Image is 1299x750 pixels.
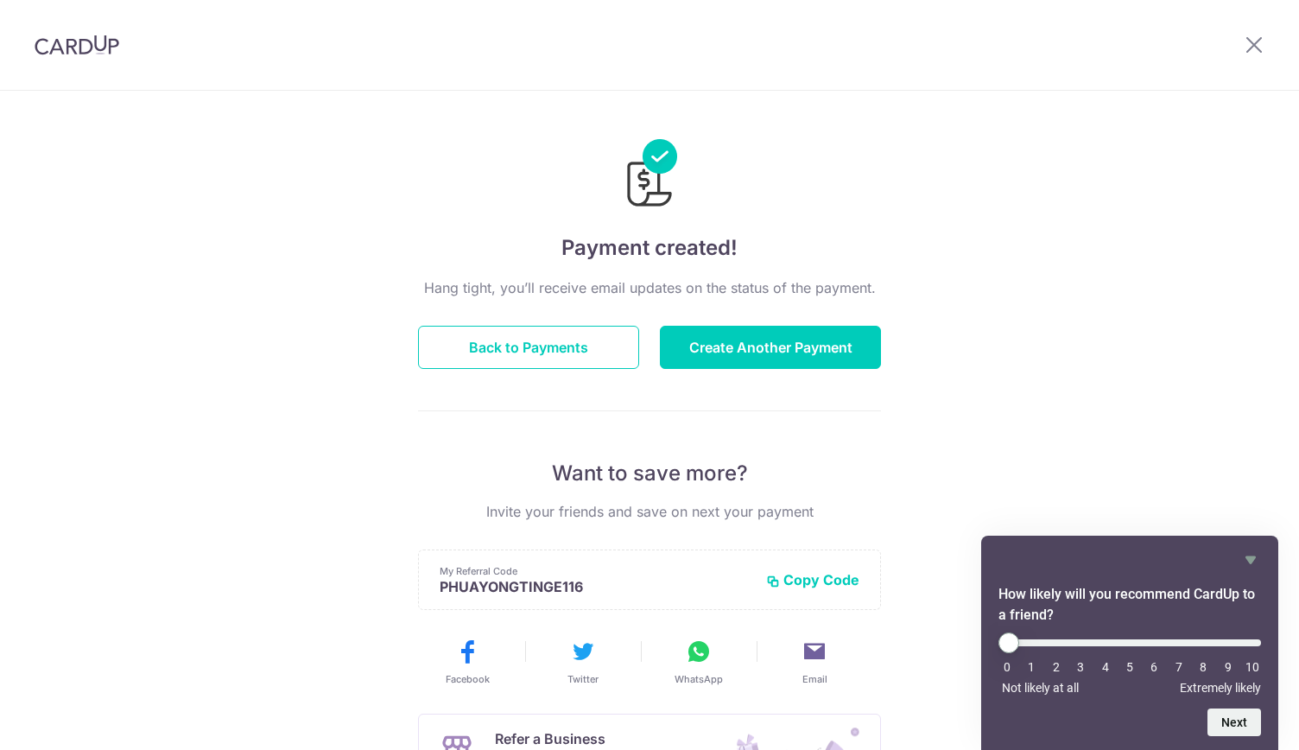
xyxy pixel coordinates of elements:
[1170,660,1188,674] li: 7
[416,638,518,686] button: Facebook
[998,584,1261,626] h2: How likely will you recommend CardUp to a friend? Select an option from 0 to 10, with 0 being Not...
[1244,660,1261,674] li: 10
[418,232,881,264] h4: Payment created!
[998,660,1016,674] li: 0
[1145,660,1163,674] li: 6
[660,326,881,369] button: Create Another Payment
[675,672,723,686] span: WhatsApp
[998,550,1261,736] div: How likely will you recommend CardUp to a friend? Select an option from 0 to 10, with 0 being Not...
[764,638,865,686] button: Email
[532,638,634,686] button: Twitter
[35,35,119,55] img: CardUp
[1097,660,1114,674] li: 4
[998,632,1261,695] div: How likely will you recommend CardUp to a friend? Select an option from 0 to 10, with 0 being Not...
[418,277,881,298] p: Hang tight, you’ll receive email updates on the status of the payment.
[648,638,750,686] button: WhatsApp
[1220,660,1237,674] li: 9
[1194,660,1212,674] li: 8
[495,728,684,749] p: Refer a Business
[1180,681,1261,695] span: Extremely likely
[622,139,677,212] img: Payments
[418,460,881,487] p: Want to save more?
[567,672,599,686] span: Twitter
[1121,660,1138,674] li: 5
[446,672,490,686] span: Facebook
[1048,660,1065,674] li: 2
[1240,550,1261,570] button: Hide survey
[1207,709,1261,736] button: Next question
[440,578,752,595] p: PHUAYONGTINGE116
[440,564,752,578] p: My Referral Code
[802,672,827,686] span: Email
[1002,681,1079,695] span: Not likely at all
[418,501,881,522] p: Invite your friends and save on next your payment
[418,326,639,369] button: Back to Payments
[1072,660,1089,674] li: 3
[1023,660,1040,674] li: 1
[766,571,859,588] button: Copy Code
